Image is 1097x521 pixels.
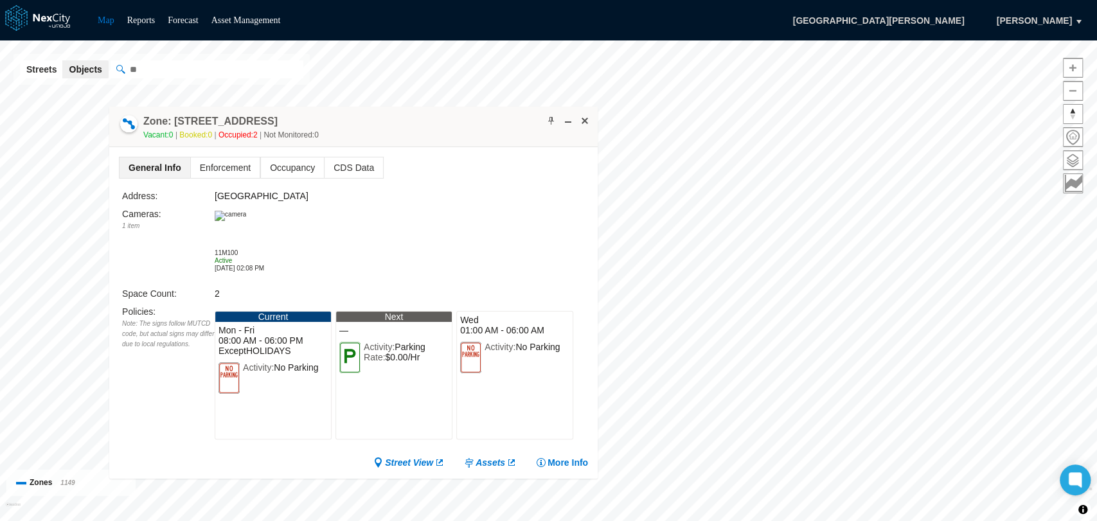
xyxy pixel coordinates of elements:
span: [PERSON_NAME] [997,14,1072,27]
span: Occupied: 2 [219,130,264,139]
span: Activity: [485,342,515,352]
span: Occupancy [261,157,324,178]
div: Note: The signs follow MUTCD code, but actual signs may differ due to local regulations. [122,319,215,349]
button: Reset bearing to north [1063,104,1083,124]
span: Vacant: 0 [143,130,179,139]
label: Cameras : [122,209,161,219]
div: [GEOGRAPHIC_DATA] [215,189,448,203]
span: Streets [26,63,57,76]
button: Zoom in [1063,58,1083,78]
a: Street View [373,456,445,469]
div: [DATE] 02:08 PM [215,265,279,272]
a: Map [98,15,114,25]
span: Enforcement [191,157,260,178]
span: Activity: [364,342,395,352]
a: Assets [464,456,517,469]
span: Zoom out [1064,82,1082,100]
button: [PERSON_NAME] [983,10,1085,31]
div: Current [215,312,331,322]
button: More Info [536,456,588,469]
span: No Parking [274,362,318,373]
button: Zoom out [1063,81,1083,101]
span: Rate: [364,352,385,362]
span: Except HOLIDAYS [219,346,328,356]
button: Objects [62,60,108,78]
button: Home [1063,127,1083,147]
button: Key metrics [1063,173,1083,193]
span: CDS Data [325,157,383,178]
a: Mapbox homepage [6,502,21,517]
span: Zoom in [1064,58,1082,77]
div: 1 item [122,221,215,231]
a: Reports [127,15,156,25]
span: [GEOGRAPHIC_DATA][PERSON_NAME] [779,10,977,31]
span: Active [215,257,232,264]
label: Space Count: [122,288,177,299]
span: Reset bearing to north [1064,105,1082,123]
span: Wed [460,315,569,325]
span: Not Monitored: 0 [263,130,318,139]
span: 08:00 AM - 06:00 PM [219,335,328,346]
span: General Info [120,157,190,178]
span: 1149 [60,479,75,486]
div: Next [336,312,452,322]
a: Forecast [168,15,198,25]
div: Zones [16,476,126,490]
button: Streets [20,60,63,78]
h4: Double-click to make header text selectable [143,114,278,128]
span: 01:00 AM - 06:00 AM [460,325,569,335]
a: Asset Management [211,15,281,25]
span: Assets [476,456,505,469]
span: $0.00/Hr [385,352,420,362]
span: Toggle attribution [1079,502,1087,517]
span: More Info [548,456,588,469]
button: Toggle attribution [1075,502,1091,517]
span: Booked: 0 [179,130,219,139]
span: Mon - Fri [219,325,328,335]
img: camera [215,211,246,221]
span: Activity: [243,362,274,373]
span: Objects [69,63,102,76]
span: Street View [385,456,433,469]
span: — [339,325,449,335]
button: Layers management [1063,150,1083,170]
div: Double-click to make header text selectable [143,114,319,141]
span: No Parking [515,342,560,352]
div: 11M100 [215,249,279,257]
label: Policies : [122,306,156,317]
label: Address: [122,191,157,201]
span: Parking [395,342,425,352]
div: 2 [215,287,448,301]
